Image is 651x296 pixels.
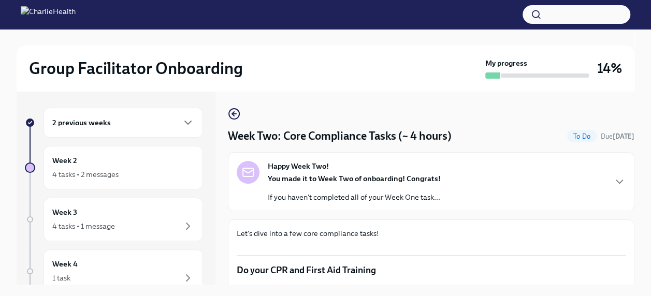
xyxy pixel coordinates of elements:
[268,161,329,171] strong: Happy Week Two!
[52,258,78,270] h6: Week 4
[567,132,597,140] span: To Do
[485,58,527,68] strong: My progress
[268,174,441,183] strong: You made it to Week Two of onboarding! Congrats!
[601,132,634,140] span: Due
[52,273,70,283] div: 1 task
[613,132,634,140] strong: [DATE]
[52,117,111,128] h6: 2 previous weeks
[228,128,452,144] h4: Week Two: Core Compliance Tasks (~ 4 hours)
[25,198,203,241] a: Week 34 tasks • 1 message
[44,108,203,138] div: 2 previous weeks
[52,155,77,166] h6: Week 2
[268,192,441,202] p: If you haven't completed all of your Week One task...
[52,221,115,231] div: 4 tasks • 1 message
[21,6,76,23] img: CharlieHealth
[29,58,243,79] h2: Group Facilitator Onboarding
[52,206,77,218] h6: Week 3
[25,146,203,189] a: Week 24 tasks • 2 messages
[237,264,626,276] p: Do your CPR and First Aid Training
[237,228,626,239] p: Let's dive into a few core compliance tasks!
[25,249,203,293] a: Week 41 task
[52,169,119,180] div: 4 tasks • 2 messages
[597,59,622,78] h3: 14%
[601,131,634,141] span: October 13th, 2025 10:00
